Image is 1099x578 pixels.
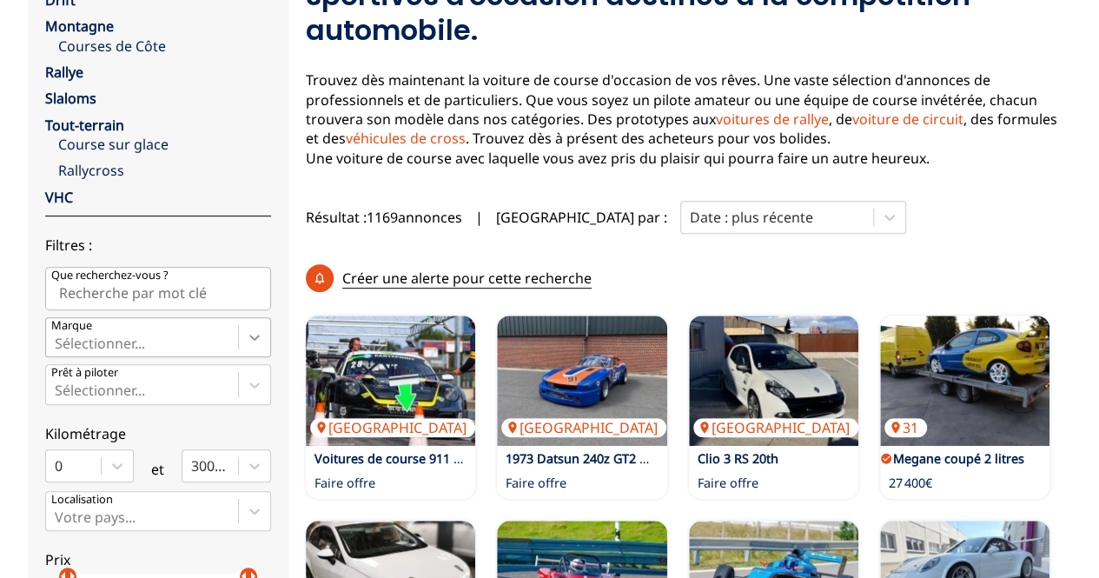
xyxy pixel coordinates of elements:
p: [GEOGRAPHIC_DATA] [310,418,475,437]
img: Megane coupé 2 litres [880,316,1049,446]
p: Filtres : [45,236,271,255]
a: Rallye [45,63,83,82]
a: 1973 Datsun 240z GT2 Race Car [506,450,691,467]
p: et [151,460,164,479]
p: Faire offre [506,475,566,492]
p: 27 400€ [889,475,932,492]
a: Tout-terrain [45,116,124,135]
input: MarqueSélectionner... [55,336,58,351]
img: 1973 Datsun 240z GT2 Race Car [497,316,666,446]
a: voitures de rallye [716,110,829,129]
a: Clio 3 RS 20th[GEOGRAPHIC_DATA] [689,316,858,446]
p: Que recherchez-vous ? [51,268,169,283]
input: Prêt à piloterSélectionner... [55,382,58,398]
p: [GEOGRAPHIC_DATA] par : [496,208,667,227]
p: [GEOGRAPHIC_DATA] [501,418,666,437]
a: Megane coupé 2 litres 31 [880,316,1049,446]
a: 1973 Datsun 240z GT2 Race Car[GEOGRAPHIC_DATA] [497,316,666,446]
a: Rallycross [58,161,271,180]
input: Votre pays... [55,509,58,525]
a: Slaloms [45,89,96,108]
a: Montagne [45,17,114,36]
p: [GEOGRAPHIC_DATA] [693,418,858,437]
p: Trouvez dès maintenant la voiture de course d'occasion de vos rêves. Une vaste sélection d'annonc... [306,70,1072,168]
span: Résultat : 1169 annonces [306,208,462,227]
p: Marque [51,318,92,334]
a: Clio 3 RS 20th [698,450,778,467]
a: Course sur glace [58,135,271,154]
p: Faire offre [698,475,758,492]
p: Prêt à piloter [51,365,118,381]
a: VHC [45,188,73,207]
input: 0 [55,458,58,474]
p: Kilométrage [45,424,271,443]
p: Faire offre [314,475,375,492]
a: véhicules de cross [346,129,466,148]
a: voiture de circuit [852,110,963,129]
input: Que recherchez-vous ? [45,267,271,310]
a: Megane coupé 2 litres [893,450,1024,467]
img: Voitures de course 911 GT3 Cup - version 992 [306,316,475,446]
a: Voitures de course 911 GT3 Cup - version 992[GEOGRAPHIC_DATA] [306,316,475,446]
p: 31 [884,418,927,437]
p: Créer une alerte pour cette recherche [342,269,592,289]
img: Clio 3 RS 20th [689,316,858,446]
input: 300000 [191,458,195,474]
a: Voitures de course 911 GT3 Cup - version 992 [314,450,582,467]
p: Prix [45,550,271,569]
a: Courses de Côte [58,37,271,56]
span: | [475,208,483,227]
p: Localisation [51,492,113,508]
